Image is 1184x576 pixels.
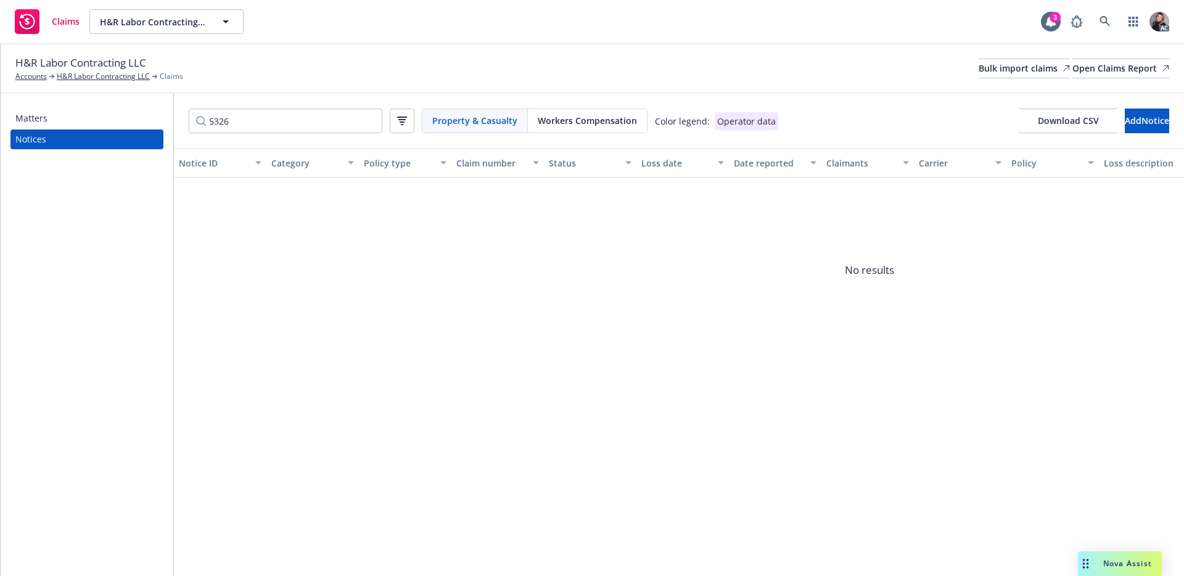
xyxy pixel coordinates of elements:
span: Nova Assist [1103,558,1152,569]
button: Notice ID [174,148,266,178]
button: H&R Labor Contracting LLC [89,9,244,34]
div: 3 [1050,12,1061,23]
div: Matters [15,109,47,128]
div: Loss date [641,157,710,170]
div: Policy type [364,157,433,170]
div: Date reported [734,157,803,170]
button: Category [266,148,359,178]
span: Download CSV [1038,115,1099,126]
div: Policy [1011,157,1080,170]
span: H&R Labor Contracting LLC [100,15,207,28]
div: Notice ID [179,157,248,170]
div: Color legend: [655,115,710,128]
div: Drag to move [1078,551,1093,576]
span: Workers Compensation [538,114,637,127]
button: Loss date [636,148,729,178]
button: Carrier [914,148,1006,178]
span: H&R Labor Contracting LLC [15,55,146,71]
div: Claim number [456,157,525,170]
button: Claim number [451,148,544,178]
a: Accounts [15,71,47,82]
div: Notices [15,130,46,149]
div: Category [271,157,340,170]
a: Matters [10,109,163,128]
span: Property & Casualty [432,114,517,127]
img: photo [1149,12,1169,31]
span: Claims [160,71,183,82]
button: Status [544,148,636,178]
button: Claimants [821,148,914,178]
span: Claims [52,17,80,27]
a: Search [1093,9,1117,34]
div: Carrier [919,157,988,170]
a: H&R Labor Contracting LLC [57,71,150,82]
span: Add Notice [1125,115,1169,126]
a: Open Claims Report [1072,59,1169,78]
button: Nova Assist [1078,551,1162,576]
a: Report a Bug [1064,9,1089,34]
a: Bulk import claims [979,59,1070,78]
button: Date reported [729,148,821,178]
button: Download CSV [1019,109,1117,133]
input: Filter by keyword [189,109,382,133]
div: Operator data [715,112,778,130]
a: Switch app [1121,9,1146,34]
button: Policy [1006,148,1099,178]
div: Status [549,157,618,170]
button: Policy type [359,148,451,178]
button: AddNotice [1125,109,1169,133]
a: Notices [10,130,163,149]
div: Claimants [826,157,895,170]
